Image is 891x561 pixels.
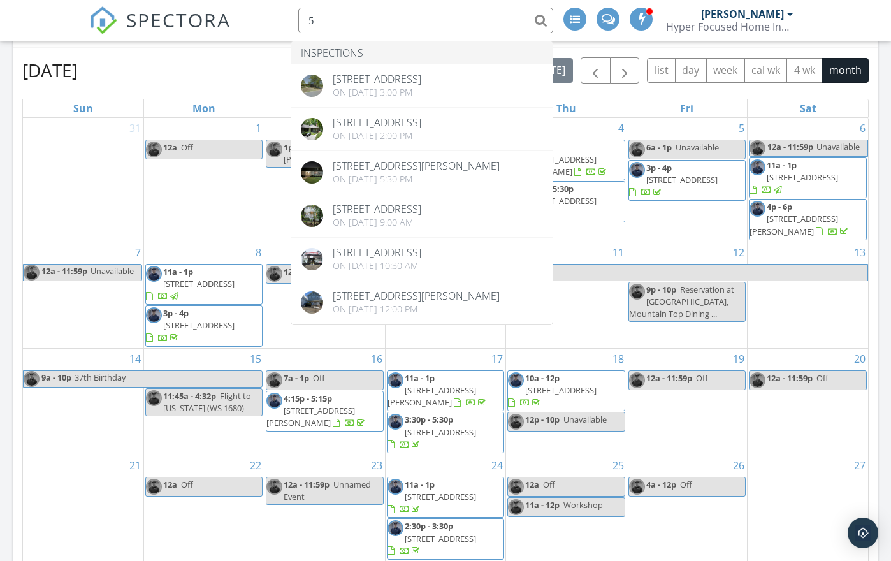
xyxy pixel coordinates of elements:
a: Go to September 15, 2025 [247,349,264,369]
td: Go to September 25, 2025 [506,455,627,561]
td: Go to September 18, 2025 [506,348,627,455]
span: [STREET_ADDRESS][PERSON_NAME] [750,213,838,237]
img: img_8163.jpg [388,414,403,430]
a: 10a - 12p [STREET_ADDRESS] [508,372,597,408]
a: Go to September 8, 2025 [253,242,264,263]
a: Go to September 27, 2025 [851,455,868,476]
td: Go to September 23, 2025 [264,455,385,561]
td: Go to September 22, 2025 [143,455,264,561]
img: img_8163.jpg [750,140,765,156]
a: [STREET_ADDRESS][PERSON_NAME] On [DATE] 12:00 pm [291,281,553,324]
img: img_8163.jpg [266,479,282,495]
a: Go to September 17, 2025 [489,349,505,369]
span: [STREET_ADDRESS] [163,319,235,331]
img: img_8163.jpg [629,479,645,495]
img: cover.jpg [301,118,323,140]
span: Unavailable [816,141,860,152]
td: Go to September 27, 2025 [748,455,868,561]
span: 12a - 11:59p [41,265,88,280]
span: Off [816,372,829,384]
div: Open Intercom Messenger [848,518,878,548]
td: Go to September 8, 2025 [143,242,264,348]
a: SPECTORA [89,17,231,44]
td: Go to September 5, 2025 [627,118,747,242]
span: SPECTORA [126,6,231,33]
span: 9a - 10p [41,371,72,387]
span: [STREET_ADDRESS] [646,174,718,186]
a: Go to September 6, 2025 [857,118,868,138]
td: Go to September 19, 2025 [627,348,747,455]
img: img_8163.jpg [266,393,282,409]
a: Go to September 14, 2025 [127,349,143,369]
a: Friday [677,99,696,117]
img: img_8163.jpg [508,414,524,430]
button: Previous month [581,57,611,84]
span: 6a - 1p [646,142,672,153]
img: img_8163.jpg [146,142,162,157]
td: Go to September 2, 2025 [264,118,385,242]
div: [STREET_ADDRESS] [333,74,421,84]
img: cover.jpg [301,161,323,184]
td: Go to September 20, 2025 [748,348,868,455]
a: 3:30p - 5:30p [STREET_ADDRESS] [507,181,625,222]
a: [STREET_ADDRESS] On [DATE] 9:00 am [291,194,553,237]
a: Monday [190,99,218,117]
span: Off [181,479,193,490]
span: [STREET_ADDRESS] [525,195,597,207]
img: img_8163.jpg [146,479,162,495]
a: 2:30p - 3:30p [STREET_ADDRESS] [388,520,476,556]
a: 10a - 12p [STREET_ADDRESS] [507,370,625,412]
span: 37th Birthday [75,372,126,383]
span: 12p - 10p [525,414,560,425]
a: Go to August 31, 2025 [127,118,143,138]
a: 4p - 6p [STREET_ADDRESS][PERSON_NAME] [749,199,867,240]
a: 11a - 1p [STREET_ADDRESS] [387,477,504,518]
td: Go to September 12, 2025 [627,242,747,348]
a: Go to September 7, 2025 [133,242,143,263]
img: img_8163.jpg [629,142,645,157]
span: 11a - 1p [405,372,435,384]
div: [PERSON_NAME] [701,8,784,20]
img: img_8163.jpg [146,307,162,323]
span: [STREET_ADDRESS] [405,491,476,502]
h2: [DATE] [22,57,78,83]
a: Go to September 16, 2025 [368,349,385,369]
td: Go to September 15, 2025 [143,348,264,455]
td: Go to September 16, 2025 [264,348,385,455]
span: [STREET_ADDRESS] [163,278,235,289]
span: 3p - 4p [163,307,189,319]
span: 1p - 6p [284,142,309,153]
td: Go to September 9, 2025 [264,242,385,348]
img: img_8163.jpg [266,372,282,388]
span: 10a - 12p [525,372,560,384]
div: On [DATE] 3:00 pm [333,87,421,98]
a: Go to September 11, 2025 [610,242,627,263]
a: Go to September 13, 2025 [851,242,868,263]
span: 7a - 1p [284,372,309,384]
img: img_8163.jpg [266,142,282,157]
a: Sunday [71,99,96,117]
span: 11:45a - 4:32p [163,390,216,402]
img: cover.jpg [301,248,323,270]
img: img_8163.jpg [750,201,765,217]
td: Go to August 31, 2025 [23,118,143,242]
a: Go to September 4, 2025 [616,118,627,138]
a: 3:30p - 5:30p [STREET_ADDRESS] [388,414,476,449]
span: Unavailable [91,265,134,277]
span: 11a - 1p [405,479,435,490]
span: 11a - 12p [525,499,560,511]
img: img_8163.jpg [24,371,40,387]
button: day [675,58,707,83]
a: Go to September 20, 2025 [851,349,868,369]
span: 9p - 10p [646,284,676,295]
a: 11a - 1p [STREET_ADDRESS] [388,479,476,514]
span: 11a - 1p [163,266,193,277]
img: cover.jpg [301,205,323,227]
img: img_8163.jpg [629,162,645,178]
a: 4:15p - 5:15p [STREET_ADDRESS][PERSON_NAME] [266,391,383,432]
a: Thursday [554,99,579,117]
img: img_8163.jpg [146,266,162,282]
span: Off [181,142,193,153]
span: 3:30p - 5:30p [405,414,453,425]
input: Search everything... [298,8,553,33]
